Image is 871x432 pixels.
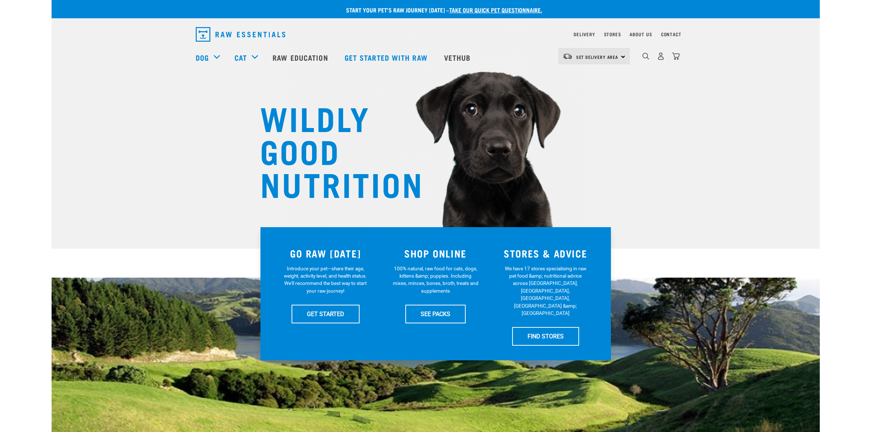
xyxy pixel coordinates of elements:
a: Delivery [574,33,595,35]
a: Dog [196,52,209,63]
a: Stores [604,33,621,35]
a: GET STARTED [292,305,360,323]
img: home-icon@2x.png [672,52,680,60]
a: take our quick pet questionnaire. [449,8,542,11]
h3: STORES & ADVICE [495,248,596,259]
nav: dropdown navigation [190,24,682,45]
a: Contact [661,33,682,35]
nav: dropdown navigation [52,43,820,72]
p: We have 17 stores specialising in raw pet food &amp; nutritional advice across [GEOGRAPHIC_DATA],... [503,265,589,317]
img: van-moving.png [563,53,572,60]
p: Start your pet’s raw journey [DATE] – [57,5,825,14]
h3: SHOP ONLINE [385,248,486,259]
a: Raw Education [265,43,337,72]
span: Set Delivery Area [576,56,619,58]
a: Get started with Raw [337,43,437,72]
h1: WILDLY GOOD NUTRITION [260,101,406,199]
img: home-icon-1@2x.png [642,53,649,60]
a: About Us [630,33,652,35]
h3: GO RAW [DATE] [275,248,376,259]
a: SEE PACKS [405,305,466,323]
a: Cat [234,52,247,63]
a: Vethub [437,43,480,72]
img: user.png [657,52,665,60]
p: Introduce your pet—share their age, weight, activity level, and health status. We'll recommend th... [282,265,368,295]
p: 100% natural, raw food for cats, dogs, kittens &amp; puppies. Including mixes, minces, bones, bro... [393,265,478,295]
img: Raw Essentials Logo [196,27,285,42]
a: FIND STORES [512,327,579,345]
